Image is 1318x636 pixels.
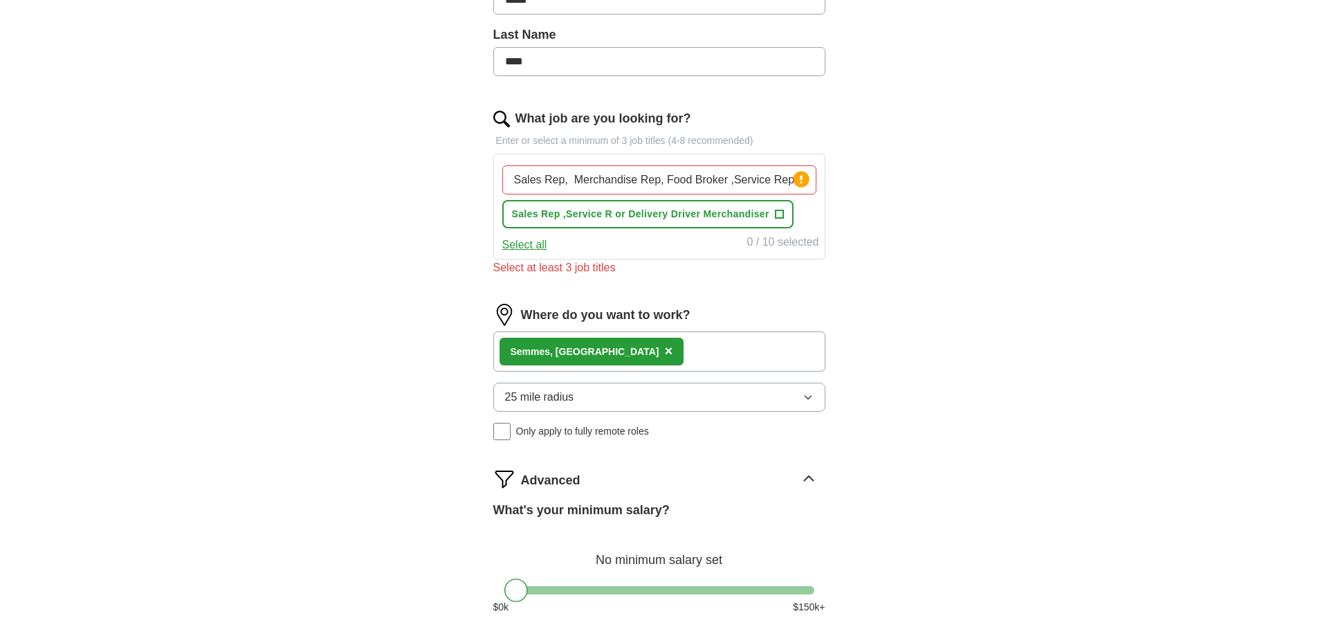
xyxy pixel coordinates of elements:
button: Sales Rep ,Service R or Delivery Driver Merchandiser [502,200,794,228]
div: , [GEOGRAPHIC_DATA] [511,345,659,359]
p: Enter or select a minimum of 3 job titles (4-8 recommended) [493,134,825,148]
label: What's your minimum salary? [493,501,670,520]
div: No minimum salary set [493,536,825,570]
strong: Semmes [511,346,551,357]
button: 25 mile radius [493,383,825,412]
span: $ 150 k+ [793,600,825,615]
span: Sales Rep ,Service R or Delivery Driver Merchandiser [512,207,769,221]
span: × [664,343,672,358]
img: filter [493,468,515,490]
label: Where do you want to work? [521,306,690,325]
input: Type a job title and press enter [502,165,816,194]
label: Last Name [493,26,825,44]
div: Select at least 3 job titles [493,260,825,276]
div: 0 / 10 selected [747,234,818,253]
label: What job are you looking for? [515,109,691,128]
input: Only apply to fully remote roles [493,423,511,440]
span: 25 mile radius [505,389,574,406]
span: Advanced [521,471,580,490]
button: × [664,341,672,362]
span: $ 0 k [493,600,509,615]
img: location.png [493,304,515,326]
img: search.png [493,111,510,127]
button: Select all [502,237,547,253]
span: Only apply to fully remote roles [516,424,649,439]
